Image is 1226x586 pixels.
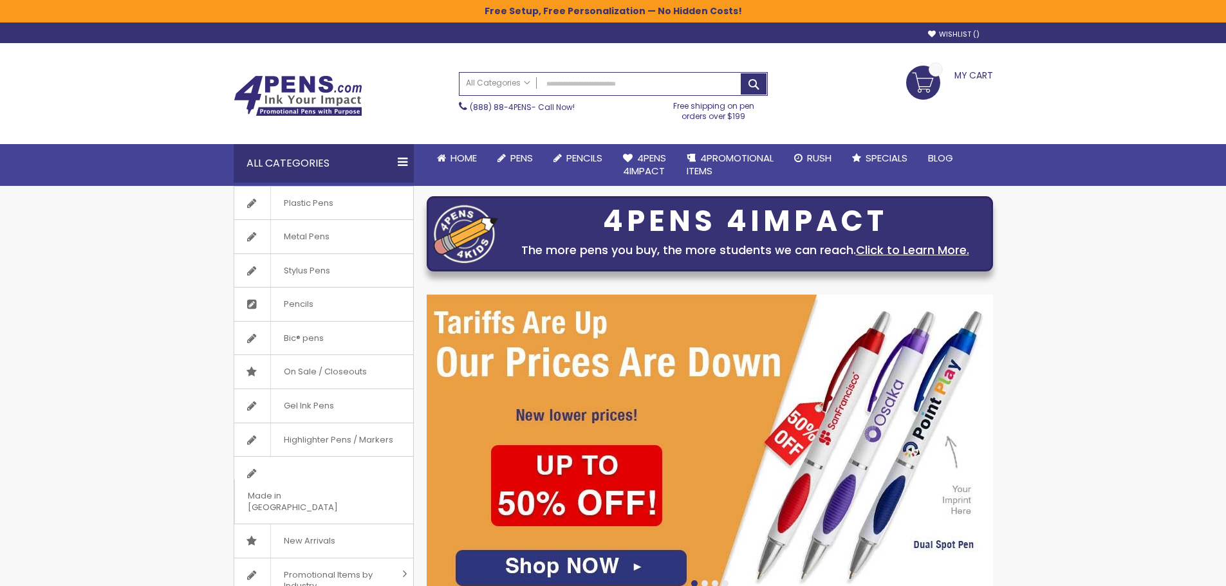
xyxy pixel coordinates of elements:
div: 4PENS 4IMPACT [505,208,986,235]
span: Specials [866,151,907,165]
span: Pens [510,151,533,165]
img: 4Pens Custom Pens and Promotional Products [234,75,362,116]
a: On Sale / Closeouts [234,355,413,389]
span: Pencils [566,151,602,165]
span: New Arrivals [270,524,348,558]
div: The more pens you buy, the more students we can reach. [505,241,986,259]
a: Gel Ink Pens [234,389,413,423]
img: four_pen_logo.png [434,205,498,263]
span: Bic® pens [270,322,337,355]
span: 4PROMOTIONAL ITEMS [687,151,774,178]
span: All Categories [466,78,530,88]
a: Stylus Pens [234,254,413,288]
a: Blog [918,144,963,172]
a: Pencils [543,144,613,172]
a: Metal Pens [234,220,413,253]
a: Plastic Pens [234,187,413,220]
span: Stylus Pens [270,254,343,288]
span: - Call Now! [470,102,575,113]
a: Rush [784,144,842,172]
a: Wishlist [928,30,980,39]
span: Pencils [270,288,326,321]
a: Made in [GEOGRAPHIC_DATA] [234,457,413,524]
span: 4Pens 4impact [623,151,666,178]
span: Blog [928,151,953,165]
a: Home [427,144,487,172]
span: Rush [807,151,831,165]
span: Made in [GEOGRAPHIC_DATA] [234,479,381,524]
a: Pencils [234,288,413,321]
span: On Sale / Closeouts [270,355,380,389]
span: Home [450,151,477,165]
a: Pens [487,144,543,172]
a: 4PROMOTIONALITEMS [676,144,784,186]
a: Bic® pens [234,322,413,355]
span: Highlighter Pens / Markers [270,423,406,457]
a: All Categories [460,73,537,94]
a: (888) 88-4PENS [470,102,532,113]
span: Gel Ink Pens [270,389,347,423]
a: Highlighter Pens / Markers [234,423,413,457]
a: Click to Learn More. [856,242,969,258]
span: Metal Pens [270,220,342,253]
div: Free shipping on pen orders over $199 [660,96,768,122]
div: All Categories [234,144,414,183]
span: Plastic Pens [270,187,346,220]
a: Specials [842,144,918,172]
a: 4Pens4impact [613,144,676,186]
a: New Arrivals [234,524,413,558]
